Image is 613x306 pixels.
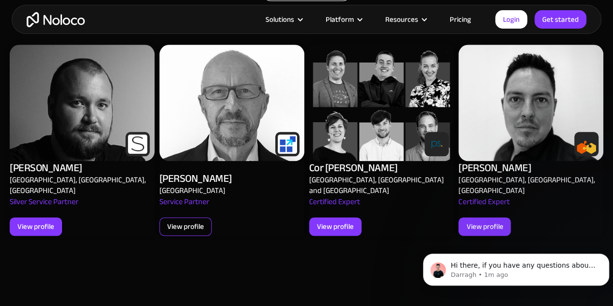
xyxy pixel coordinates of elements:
[309,175,449,196] div: [GEOGRAPHIC_DATA], [GEOGRAPHIC_DATA] and [GEOGRAPHIC_DATA]
[534,10,586,29] a: Get started
[458,32,603,248] a: Alex Vyshnevskiy - Noloco app builder Expert[PERSON_NAME][GEOGRAPHIC_DATA], [GEOGRAPHIC_DATA], [G...
[10,45,155,161] img: Alex Vyshnevskiy - Noloco app builder Expert
[373,13,438,26] div: Resources
[159,196,209,217] div: Service Partner
[317,220,354,233] div: View profile
[438,13,483,26] a: Pricing
[326,13,354,26] div: Platform
[10,32,155,248] a: Alex Vyshnevskiy - Noloco app builder Expert[PERSON_NAME][GEOGRAPHIC_DATA], [GEOGRAPHIC_DATA], [G...
[458,161,531,175] div: [PERSON_NAME]
[159,185,225,196] div: [GEOGRAPHIC_DATA]
[266,13,294,26] div: Solutions
[10,175,150,196] div: [GEOGRAPHIC_DATA], [GEOGRAPHIC_DATA], [GEOGRAPHIC_DATA]
[10,161,82,175] div: [PERSON_NAME]
[167,220,204,233] div: View profile
[495,10,527,29] a: Login
[159,172,232,185] div: [PERSON_NAME]
[466,220,503,233] div: View profile
[27,12,85,27] a: home
[458,196,509,217] div: Certified Expert
[10,196,79,217] div: Silver Service Partner
[253,13,314,26] div: Solutions
[309,196,360,217] div: Certified Expert
[159,45,304,161] img: Alex Vyshnevskiy - Noloco app builder Expert
[17,220,54,233] div: View profile
[159,32,304,248] a: Alex Vyshnevskiy - Noloco app builder Expert[PERSON_NAME][GEOGRAPHIC_DATA]Service PartnerView pro...
[309,45,454,161] img: Alex Vyshnevskiy - Noloco app builder Expert
[385,13,418,26] div: Resources
[458,175,598,196] div: [GEOGRAPHIC_DATA], [GEOGRAPHIC_DATA], [GEOGRAPHIC_DATA]
[309,32,454,248] a: Alex Vyshnevskiy - Noloco app builder ExpertCor [PERSON_NAME][GEOGRAPHIC_DATA], [GEOGRAPHIC_DATA]...
[314,13,373,26] div: Platform
[458,45,603,161] img: Alex Vyshnevskiy - Noloco app builder Expert
[309,161,398,175] div: Cor [PERSON_NAME]
[419,233,613,301] iframe: Intercom notifications message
